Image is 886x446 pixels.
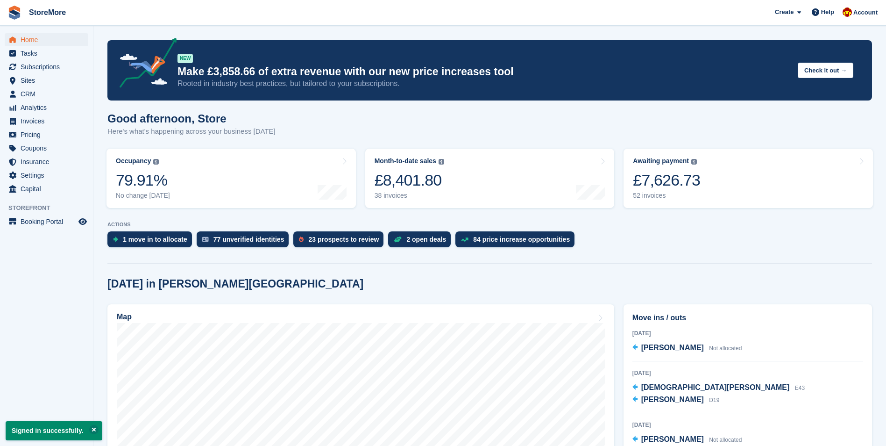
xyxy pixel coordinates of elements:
div: [DATE] [632,421,863,429]
a: menu [5,142,88,155]
div: [DATE] [632,329,863,338]
h1: Good afternoon, Store [107,112,276,125]
a: Month-to-date sales £8,401.80 38 invoices [365,149,615,208]
a: Preview store [77,216,88,227]
span: [PERSON_NAME] [641,396,704,403]
span: Capital [21,182,77,195]
img: stora-icon-8386f47178a22dfd0bd8f6a31ec36ba5ce8667c1dd55bd0f319d3a0aa187defe.svg [7,6,21,20]
a: [PERSON_NAME] Not allocated [632,342,742,354]
a: menu [5,182,88,195]
span: [DEMOGRAPHIC_DATA][PERSON_NAME] [641,383,790,391]
img: price-adjustments-announcement-icon-8257ccfd72463d97f412b2fc003d46551f7dbcb40ab6d574587a9cd5c0d94... [112,38,177,91]
span: Storefront [8,203,93,213]
a: menu [5,74,88,87]
p: Signed in successfully. [6,421,102,440]
span: Create [775,7,794,17]
a: menu [5,128,88,141]
div: Awaiting payment [633,157,689,165]
img: icon-info-grey-7440780725fd019a000dd9b08b2336e03edf1995a4989e88bcd33f0948082b44.svg [439,159,444,165]
a: menu [5,60,88,73]
span: [PERSON_NAME] [641,344,704,352]
a: menu [5,169,88,182]
img: Store More Team [843,7,852,17]
a: menu [5,215,88,228]
a: menu [5,47,88,60]
a: menu [5,33,88,46]
a: 77 unverified identities [197,231,294,252]
div: [DATE] [632,369,863,377]
p: Here's what's happening across your business [DATE] [107,126,276,137]
div: 52 invoices [633,192,700,200]
span: Tasks [21,47,77,60]
span: Insurance [21,155,77,168]
span: Analytics [21,101,77,114]
div: 38 invoices [375,192,444,200]
a: [PERSON_NAME] Not allocated [632,434,742,446]
div: 2 open deals [406,236,446,243]
div: 23 prospects to review [308,236,379,243]
a: [PERSON_NAME] D19 [632,394,720,406]
span: Subscriptions [21,60,77,73]
a: menu [5,155,88,168]
span: D19 [709,397,719,403]
span: Pricing [21,128,77,141]
a: 2 open deals [388,231,455,252]
div: 84 price increase opportunities [473,236,570,243]
span: [PERSON_NAME] [641,435,704,443]
p: Make £3,858.66 of extra revenue with our new price increases tool [177,65,790,79]
img: move_ins_to_allocate_icon-fdf77a2bb77ea45bf5b3d319d69a93e2d87916cf1d5bf7949dd705db3b84f3ca.svg [113,237,118,242]
button: Check it out → [798,63,853,78]
span: Sites [21,74,77,87]
img: deal-1b604bf984904fb50ccaf53a9ad4b4a5d6e5aea283cecdc64d6e3604feb123c2.svg [394,236,402,243]
div: 1 move in to allocate [123,236,187,243]
div: Month-to-date sales [375,157,436,165]
p: Rooted in industry best practices, but tailored to your subscriptions. [177,79,790,89]
span: Booking Portal [21,215,77,228]
a: 1 move in to allocate [107,231,197,252]
span: Home [21,33,77,46]
span: Help [821,7,834,17]
h2: [DATE] in [PERSON_NAME][GEOGRAPHIC_DATA] [107,278,363,290]
span: Settings [21,169,77,182]
h2: Move ins / outs [632,312,863,324]
img: verify_identity-adf6edd0f0f0b5bbfe63781bf79b02c33cf7c696d77639b501bdc392416b5a36.svg [202,237,209,242]
div: No change [DATE] [116,192,170,200]
span: Invoices [21,115,77,128]
div: NEW [177,54,193,63]
img: icon-info-grey-7440780725fd019a000dd9b08b2336e03edf1995a4989e88bcd33f0948082b44.svg [153,159,159,165]
span: CRM [21,87,77,101]
span: Account [853,8,878,17]
a: StoreMore [25,5,70,20]
a: 84 price increase opportunities [455,231,579,252]
h2: Map [117,313,132,321]
div: 79.91% [116,171,170,190]
span: E43 [795,385,805,391]
a: Awaiting payment £7,626.73 52 invoices [624,149,873,208]
span: Coupons [21,142,77,155]
a: menu [5,87,88,101]
a: menu [5,101,88,114]
a: menu [5,115,88,128]
a: [DEMOGRAPHIC_DATA][PERSON_NAME] E43 [632,382,805,394]
div: £7,626.73 [633,171,700,190]
p: ACTIONS [107,222,872,228]
div: Occupancy [116,157,151,165]
img: prospect-51fa495bee0391a8d652442698ab0144808aea92771e9ea1ae160a38d050c398.svg [299,237,304,242]
a: Occupancy 79.91% No change [DATE] [106,149,356,208]
img: icon-info-grey-7440780725fd019a000dd9b08b2336e03edf1995a4989e88bcd33f0948082b44.svg [691,159,697,165]
span: Not allocated [709,437,742,443]
span: Not allocated [709,345,742,352]
a: 23 prospects to review [293,231,388,252]
div: 77 unverified identities [213,236,284,243]
div: £8,401.80 [375,171,444,190]
img: price_increase_opportunities-93ffe204e8149a01c8c9dc8f82e8f89637d9d84a8eef4429ea346261dce0b2c0.svg [461,237,468,242]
